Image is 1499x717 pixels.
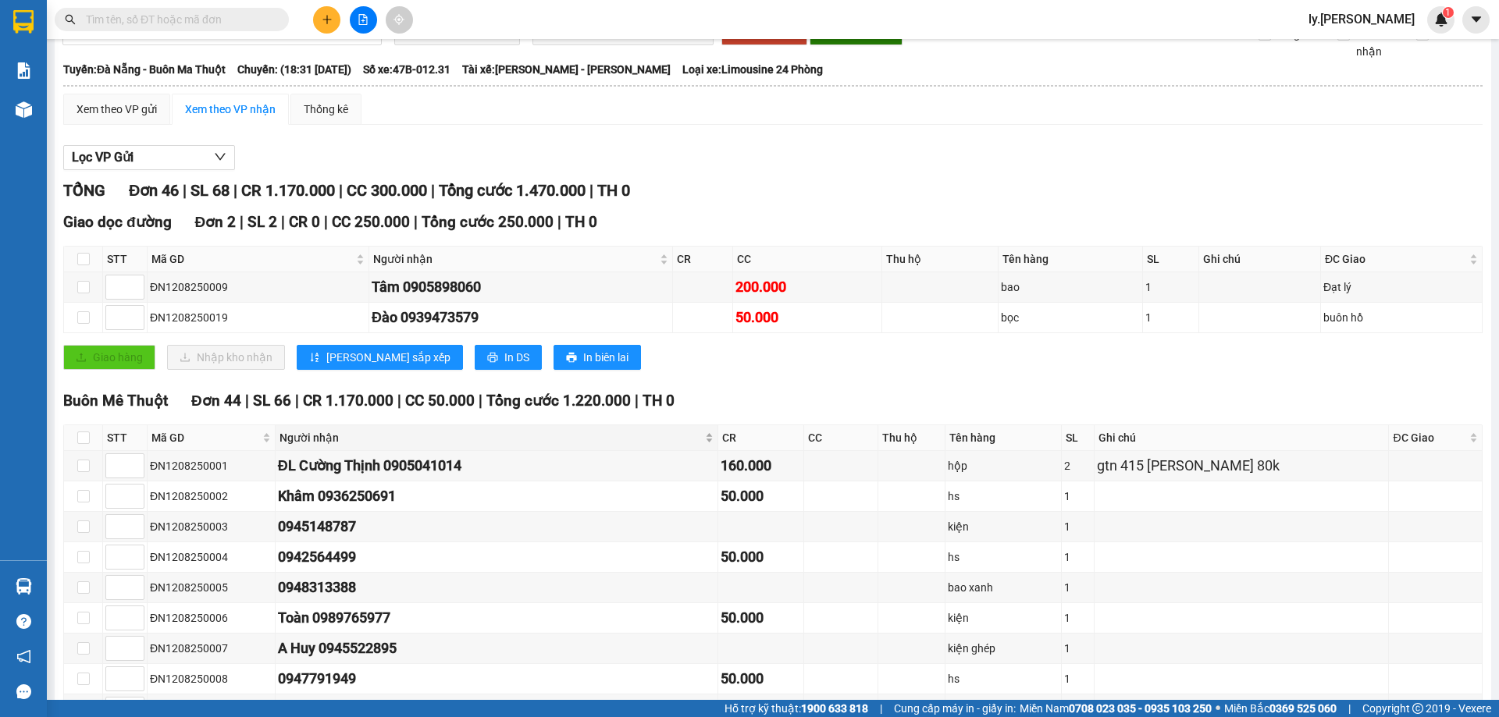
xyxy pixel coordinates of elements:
[1001,309,1141,326] div: bọc
[16,649,31,664] span: notification
[397,392,401,410] span: |
[597,181,630,200] span: TH 0
[894,700,1016,717] span: Cung cấp máy in - giấy in:
[190,181,230,200] span: SL 68
[233,181,237,200] span: |
[347,181,427,200] span: CC 300.000
[63,345,155,370] button: uploadGiao hàng
[278,455,715,477] div: ĐL Cường Thịnh 0905041014
[1064,670,1091,687] div: 1
[1199,247,1321,272] th: Ghi chú
[479,392,482,410] span: |
[1412,703,1423,714] span: copyright
[718,425,804,451] th: CR
[281,213,285,231] span: |
[183,181,187,200] span: |
[86,11,270,28] input: Tìm tên, số ĐT hoặc mã đơn
[150,488,272,505] div: ĐN1208250002
[721,485,801,507] div: 50.000
[1393,429,1465,446] span: ĐC Giao
[63,145,235,170] button: Lọc VP Gửi
[880,700,882,717] span: |
[247,213,277,231] span: SL 2
[148,542,276,573] td: ĐN1208250004
[583,349,628,366] span: In biên lai
[150,548,272,566] div: ĐN1208250004
[63,213,172,231] span: Giao dọc đường
[1001,279,1141,296] div: bao
[1325,250,1466,268] span: ĐC Giao
[1097,455,1387,477] div: gtn 415 [PERSON_NAME] 80k
[475,345,542,370] button: printerIn DS
[1269,702,1337,715] strong: 0369 525 060
[565,213,597,231] span: TH 0
[1350,26,1405,60] span: Kho nhận
[278,577,715,598] div: 0948313388
[358,14,369,25] span: file-add
[240,213,244,231] span: |
[151,250,353,268] span: Mã GD
[999,247,1144,272] th: Tên hàng
[393,14,404,25] span: aim
[63,392,168,410] span: Buôn Mê Thuột
[63,63,226,76] b: Tuyến: Đà Nẵng - Buôn Ma Thuột
[295,392,299,410] span: |
[721,607,801,629] div: 50.000
[589,181,593,200] span: |
[322,14,333,25] span: plus
[948,518,1059,535] div: kiện
[948,609,1059,626] div: kiện
[439,181,586,200] span: Tổng cước 1.470.000
[386,6,413,34] button: aim
[721,668,801,690] div: 50.000
[148,481,276,512] td: ĐN1208250002
[735,307,879,328] div: 50.000
[148,451,276,481] td: ĐN1208250001
[148,512,276,542] td: ĐN1208250003
[1443,7,1454,18] sup: 1
[635,392,639,410] span: |
[733,247,882,272] th: CC
[278,607,715,629] div: Toàn 0989765977
[304,101,348,118] div: Thống kê
[278,668,715,690] div: 0947791949
[1020,700,1212,717] span: Miền Nam
[1434,12,1448,27] img: icon-new-feature
[1064,640,1091,657] div: 1
[278,546,715,568] div: 0942564499
[16,578,32,595] img: warehouse-icon
[148,303,369,333] td: ĐN1208250019
[1064,488,1091,505] div: 1
[103,425,148,451] th: STT
[643,392,675,410] span: TH 0
[1064,579,1091,596] div: 1
[405,392,475,410] span: CC 50.000
[462,61,671,78] span: Tài xế: [PERSON_NAME] - [PERSON_NAME]
[557,213,561,231] span: |
[191,392,241,410] span: Đơn 44
[309,352,320,364] span: sort-ascending
[103,247,148,272] th: STT
[948,488,1059,505] div: hs
[1462,6,1490,34] button: caret-down
[1064,548,1091,566] div: 1
[1445,7,1451,18] span: 1
[148,603,276,634] td: ĐN1208250006
[1348,700,1351,717] span: |
[237,61,351,78] span: Chuyến: (18:31 [DATE])
[1224,700,1337,717] span: Miền Bắc
[63,181,105,200] span: TỔNG
[554,345,641,370] button: printerIn biên lai
[350,6,377,34] button: file-add
[1216,705,1220,712] span: ⚪️
[882,247,998,272] th: Thu hộ
[289,213,320,231] span: CR 0
[948,579,1059,596] div: bao xanh
[1095,425,1390,451] th: Ghi chú
[566,352,577,364] span: printer
[148,634,276,664] td: ĐN1208250007
[65,14,76,25] span: search
[422,213,554,231] span: Tổng cước 250.000
[278,516,715,538] div: 0945148787
[725,700,868,717] span: Hỗ trợ kỹ thuật:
